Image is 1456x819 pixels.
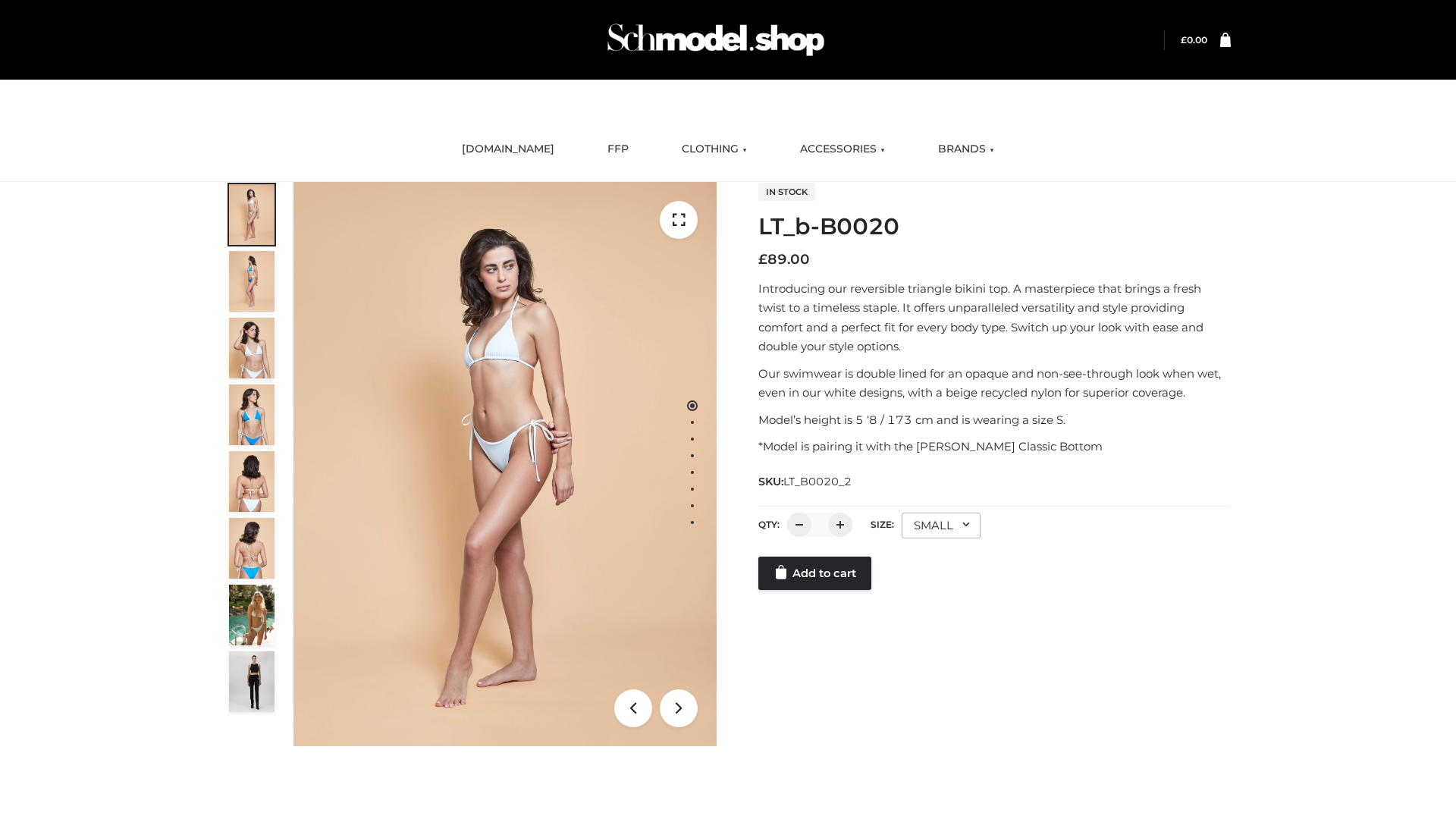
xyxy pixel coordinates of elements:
[229,651,275,712] img: 49df5f96394c49d8b5cbdcda3511328a.HD-1080p-2.5Mbps-49301101_thumbnail.jpg
[789,133,896,166] a: ACCESSORIES
[1181,34,1207,45] bdi: 0.00
[229,585,275,645] img: Arieltop_CloudNine_AzureSky2.jpg
[596,133,640,166] a: FFP
[758,472,853,491] span: SKU:
[229,251,275,312] img: ArielClassicBikiniTop_CloudNine_AzureSky_OW114ECO_2-scaled.jpg
[293,182,717,746] img: LT_b-B0020
[450,133,566,166] a: [DOMAIN_NAME]
[758,519,780,530] label: QTY:
[927,133,1006,166] a: BRANDS
[1181,34,1207,45] a: £0.00
[758,410,1231,430] p: Model’s height is 5 ‘8 / 173 cm and is wearing a size S.
[602,10,830,70] img: Schmodel Admin 964
[758,364,1231,403] p: Our swimwear is double lined for an opaque and non-see-through look when wet, even in our white d...
[758,251,810,268] bdi: 89.00
[758,251,767,268] span: £
[783,475,852,488] span: LT_B0020_2
[902,513,981,538] div: SMALL
[758,437,1231,457] p: *Model is pairing it with the [PERSON_NAME] Classic Bottom
[229,184,275,245] img: ArielClassicBikiniTop_CloudNine_AzureSky_OW114ECO_1-scaled.jpg
[229,384,275,445] img: ArielClassicBikiniTop_CloudNine_AzureSky_OW114ECO_4-scaled.jpg
[758,213,1231,240] h1: LT_b-B0020
[758,183,815,201] span: In stock
[229,518,275,579] img: ArielClassicBikiniTop_CloudNine_AzureSky_OW114ECO_8-scaled.jpg
[229,451,275,512] img: ArielClassicBikiniTop_CloudNine_AzureSky_OW114ECO_7-scaled.jpg
[229,318,275,378] img: ArielClassicBikiniTop_CloudNine_AzureSky_OW114ECO_3-scaled.jpg
[758,557,871,590] a: Add to cart
[670,133,758,166] a: CLOTHING
[758,279,1231,356] p: Introducing our reversible triangle bikini top. A masterpiece that brings a fresh twist to a time...
[1181,34,1187,45] span: £
[871,519,894,530] label: Size:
